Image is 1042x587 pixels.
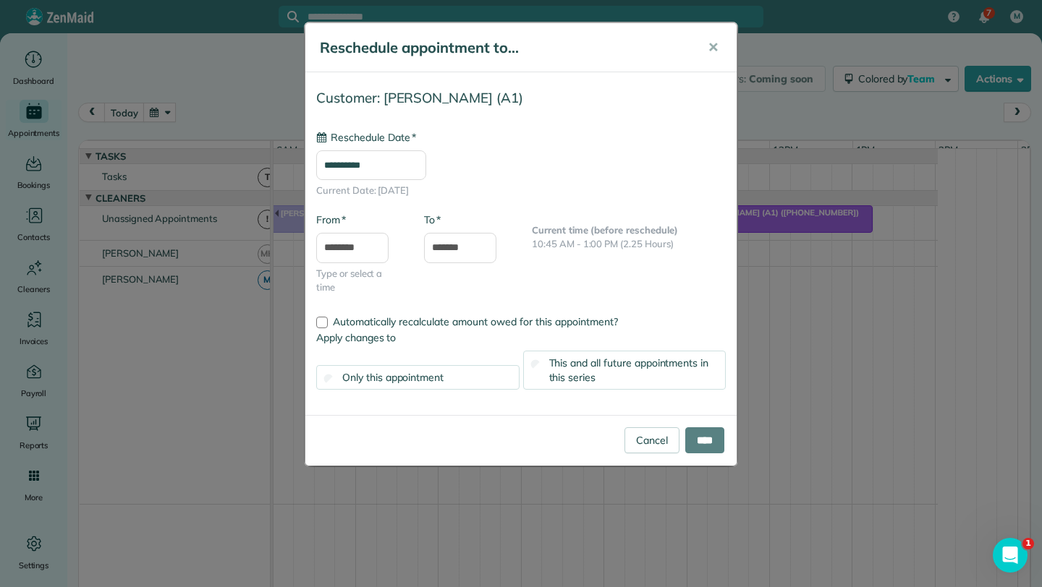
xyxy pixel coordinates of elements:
[342,371,444,384] span: Only this appointment
[333,315,618,328] span: Automatically recalculate amount owed for this appointment?
[1022,538,1034,549] span: 1
[532,224,678,236] b: Current time (before reschedule)
[316,90,726,106] h4: Customer: [PERSON_NAME] (A1)
[530,359,540,369] input: This and all future appointments in this series
[316,184,726,198] span: Current Date: [DATE]
[316,213,346,227] label: From
[316,330,726,345] label: Apply changes to
[320,38,687,58] h5: Reschedule appointment to...
[993,538,1028,573] iframe: Intercom live chat
[532,237,726,252] p: 10:45 AM - 1:00 PM (2.25 Hours)
[549,356,709,384] span: This and all future appointments in this series
[316,130,416,145] label: Reschedule Date
[624,427,679,453] a: Cancel
[424,213,441,227] label: To
[316,267,402,295] span: Type or select a time
[708,39,719,56] span: ✕
[324,374,334,383] input: Only this appointment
